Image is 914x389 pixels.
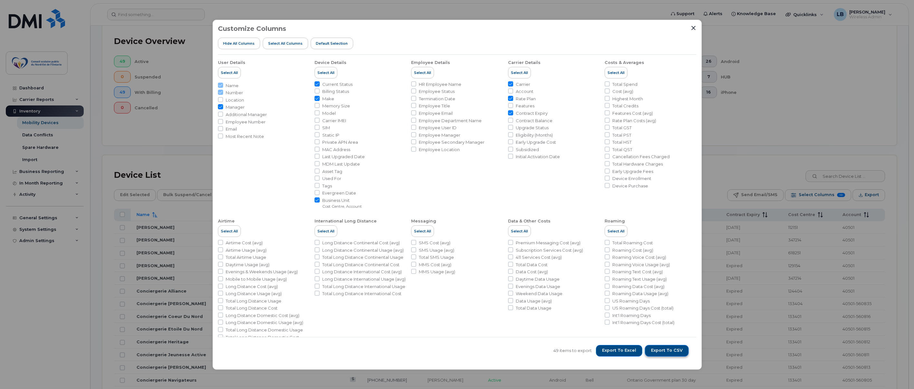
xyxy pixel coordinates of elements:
span: Employee Title [419,103,450,109]
span: Total Spend [612,81,637,87]
span: Long Distance Continental Usage (avg) [322,247,404,253]
span: Select All [414,70,431,75]
span: Employee Location [419,147,460,153]
span: Billing Status [322,88,349,95]
span: Export to Excel [602,348,636,353]
span: Premium Messaging Cost (avg) [516,240,580,246]
span: Early Upgrade Fees [612,168,653,175]
span: Account [516,88,533,95]
span: Features Cost (avg) [612,110,653,116]
button: Default Selection [311,38,353,49]
span: Total QST [612,147,632,153]
button: Select All [605,67,627,78]
button: Select All [508,225,531,237]
span: Select All [221,70,238,75]
div: Costs & Averages [605,60,644,66]
span: Total Roaming Cost [612,240,653,246]
span: Location [226,97,244,103]
span: Total Credits [612,103,638,109]
span: Last Upgraded Date [322,154,365,160]
span: Evenings Data Usage [516,284,560,290]
span: Employee Email [419,110,453,116]
span: 49 items to export [553,348,592,354]
div: International Long Distance [315,218,377,224]
h3: Customize Columns [218,25,286,32]
span: Total HST [612,139,632,145]
span: Employee Status [419,88,455,95]
span: Subscription Services Cost (avg) [516,247,583,253]
span: Select All [414,229,431,234]
div: Messaging [411,218,436,224]
span: HR Employee Name [419,81,461,87]
div: User Details [218,60,245,66]
div: Airtime [218,218,235,224]
span: Select All [221,229,238,234]
div: Data & Other Costs [508,218,551,224]
span: Select All [511,70,528,75]
span: Termination Date [419,96,455,102]
span: Long Distance Domestic Usage (avg) [226,320,303,326]
span: Contract Expiry [516,110,548,116]
span: MDM Last Update [322,161,360,167]
span: Total Long Distance Domestic Usage [226,327,303,333]
span: Rate Plan Costs (avg) [612,118,656,124]
span: Eligibility (Months) [516,132,553,138]
span: Total Long Distance Domestic Cost [226,334,299,340]
span: Daytime Usage (avg) [226,262,269,268]
span: Total SMS Usage [419,254,454,260]
span: Roaming Voice Usage (avg) [612,262,670,268]
span: Employee Manager [419,132,460,138]
span: Total Long Distance Continental Cost [322,262,400,268]
div: Employee Details [411,60,450,66]
span: Used For [322,176,341,182]
button: Select All [315,225,337,237]
span: Long Distance Continental Cost (avg) [322,240,400,246]
span: Select All [608,229,625,234]
span: Long Distance Cost (avg) [226,284,278,290]
span: Select All [317,229,335,234]
button: Select All [315,67,337,78]
span: Rate Plan [516,96,536,102]
span: 411 Services Cost (avg) [516,254,562,260]
span: Asset Tag [322,168,342,175]
span: Highest Month [612,96,643,102]
span: Data Cost (avg) [516,269,548,275]
span: Employee Secondary Manager [419,139,485,145]
button: Select All [218,225,241,237]
span: Default Selection [316,41,348,46]
span: Roaming Cost (avg) [612,247,653,253]
span: Early Upgrade Cost [516,139,556,145]
span: Memory Size [322,103,350,109]
span: SMS Usage (avg) [419,247,454,253]
span: Total GST [612,125,632,131]
span: Hide All Columns [223,41,255,46]
div: Carrier Details [508,60,541,66]
span: Model [322,110,336,116]
span: Total Airtime Usage [226,254,266,260]
span: Evenings & Weekends Usage (avg) [226,269,298,275]
span: Roaming Data Usage (avg) [612,291,668,297]
span: MMS Usage (avg) [419,269,455,275]
span: Total Long Distance International Usage [322,284,405,290]
span: Total Long Distance International Cost [322,291,401,297]
div: Roaming [605,218,625,224]
span: US Roaming Days [612,298,650,304]
span: Make [322,96,334,102]
span: Export to CSV [651,348,683,353]
span: Long Distance International Usage (avg) [322,276,406,282]
span: Int'l Roaming Days Cost (total) [612,320,674,326]
span: SIM [322,125,330,131]
button: Hide All Columns [218,38,260,49]
span: Initial Activation Date [516,154,560,160]
span: Roaming Text Cost (avg) [612,269,663,275]
span: Long Distance International Cost (avg) [322,269,402,275]
span: Total PST [612,132,631,138]
span: Select all Columns [268,41,303,46]
button: Select All [605,225,627,237]
button: Select All [411,225,434,237]
button: Export to CSV [645,345,689,357]
span: Evergreen Date [322,190,356,196]
span: Int'l Roaming Days [612,312,651,319]
span: Long Distance Domestic Cost (avg) [226,312,299,319]
span: Long Distance Usage (avg) [226,291,282,297]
